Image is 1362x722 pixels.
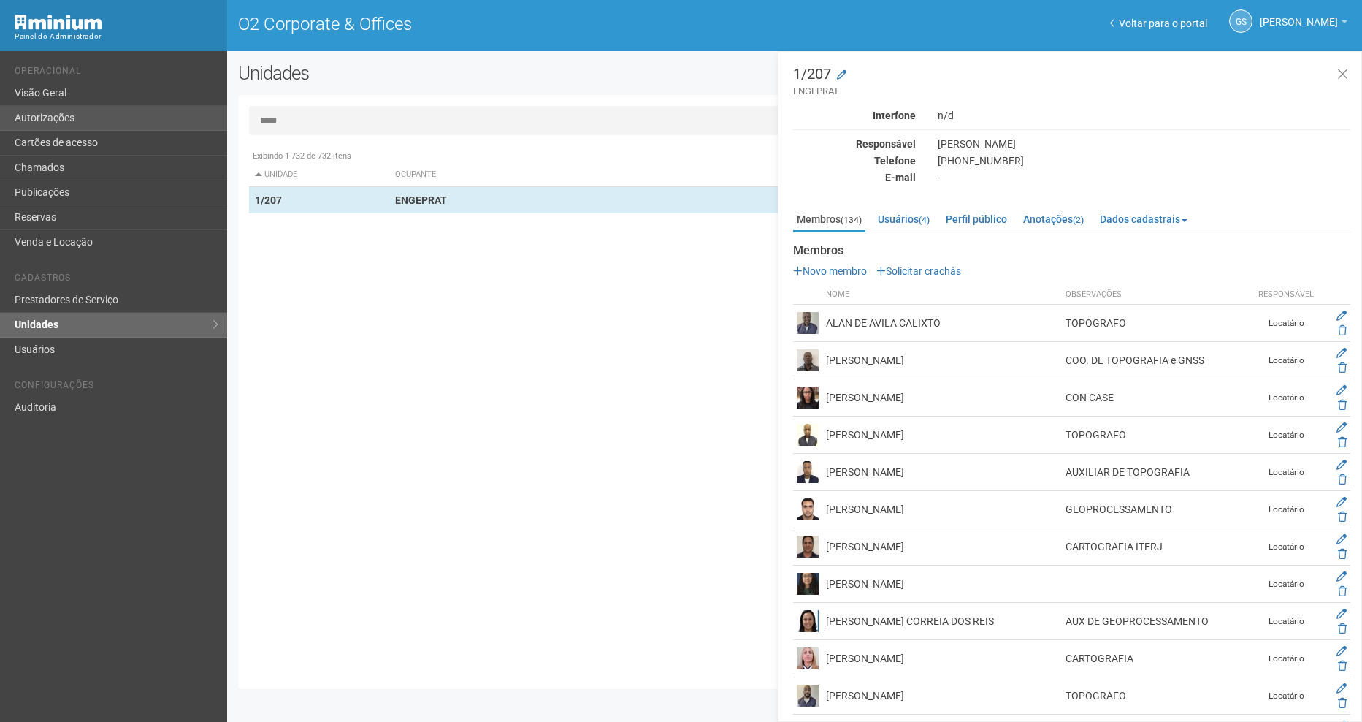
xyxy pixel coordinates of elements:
img: Minium [15,15,102,30]
a: Solicitar crachás [876,265,961,277]
strong: 1/207 [255,194,282,206]
td: AUX DE GEOPROCESSAMENTO [1062,603,1250,640]
div: n/d [927,109,1361,122]
td: [PERSON_NAME] [822,342,1062,379]
div: Telefone [782,154,927,167]
li: Operacional [15,66,216,81]
li: Cadastros [15,273,216,288]
td: CON CASE [1062,379,1250,417]
img: user.png [797,387,819,408]
td: CARTOGRAFIA ITERJ [1062,528,1250,566]
a: Voltar para o portal [1110,18,1207,29]
td: COO. DE TOPOGRAFIA e GNSS [1062,342,1250,379]
th: Observações [1062,285,1250,305]
small: (134) [841,215,862,225]
a: Excluir membro [1338,697,1347,709]
a: Editar membro [1336,422,1347,433]
a: Editar membro [1336,384,1347,396]
a: Excluir membro [1338,660,1347,672]
td: AUXILIAR DE TOPOGRAFIA [1062,454,1250,491]
strong: ENGEPRAT [395,194,447,206]
h1: O2 Corporate & Offices [238,15,784,34]
a: Perfil público [942,208,1011,230]
a: Editar membro [1336,310,1347,322]
img: user.png [797,424,819,446]
a: Excluir membro [1338,324,1347,336]
div: [PERSON_NAME] [927,137,1361,151]
td: Locatário [1250,491,1323,528]
td: [PERSON_NAME] [822,640,1062,677]
a: Editar membro [1336,533,1347,545]
a: Excluir membro [1338,548,1347,560]
a: Dados cadastrais [1096,208,1191,230]
div: Responsável [782,137,927,151]
a: Excluir membro [1338,436,1347,448]
img: user.png [797,573,819,595]
td: Locatário [1250,417,1323,454]
img: user.png [797,536,819,558]
small: (2) [1073,215,1084,225]
a: Excluir membro [1338,585,1347,597]
h3: 1/207 [793,66,1350,98]
td: [PERSON_NAME] [822,566,1062,603]
a: [PERSON_NAME] [1260,18,1347,30]
td: Locatário [1250,305,1323,342]
img: user.png [797,498,819,520]
a: Editar membro [1336,459,1347,471]
td: [PERSON_NAME] [822,528,1062,566]
a: Excluir membro [1338,623,1347,634]
td: TOPOGRAFO [1062,677,1250,715]
td: GEOPROCESSAMENTO [1062,491,1250,528]
a: Modificar a unidade [837,68,846,83]
a: Novo membro [793,265,867,277]
td: [PERSON_NAME] CORREIA DOS REIS [822,603,1062,640]
th: Responsável [1250,285,1323,305]
span: Gabriela Souza [1260,2,1338,28]
div: Interfone [782,109,927,122]
a: Usuários(4) [874,208,933,230]
th: Unidade: activate to sort column descending [249,163,389,187]
td: Locatário [1250,528,1323,566]
h2: Unidades [238,62,689,84]
div: E-mail [782,171,927,184]
td: ALAN DE AVILA CALIXTO [822,305,1062,342]
td: [PERSON_NAME] [822,491,1062,528]
td: [PERSON_NAME] [822,417,1062,454]
small: ENGEPRAT [793,85,1350,98]
th: Ocupante: activate to sort column ascending [389,163,871,187]
div: Painel do Administrador [15,30,216,43]
a: Editar membro [1336,608,1347,620]
a: Excluir membro [1338,511,1347,522]
a: Editar membro [1336,496,1347,508]
th: Nome [822,285,1062,305]
li: Configurações [15,380,216,395]
td: Locatário [1250,677,1323,715]
a: Excluir membro [1338,474,1347,485]
a: Excluir membro [1338,362,1347,373]
img: user.png [797,610,819,632]
div: Exibindo 1-732 de 732 itens [249,150,1340,163]
td: Locatário [1250,454,1323,491]
img: user.png [797,647,819,669]
td: [PERSON_NAME] [822,677,1062,715]
a: Membros(134) [793,208,865,232]
strong: Membros [793,244,1350,257]
div: - [927,171,1361,184]
a: Anotações(2) [1019,208,1087,230]
td: TOPOGRAFO [1062,417,1250,454]
td: Locatário [1250,379,1323,417]
td: Locatário [1250,603,1323,640]
a: Editar membro [1336,645,1347,657]
td: Locatário [1250,640,1323,677]
small: (4) [919,215,930,225]
a: Editar membro [1336,347,1347,359]
td: Locatário [1250,342,1323,379]
td: [PERSON_NAME] [822,379,1062,417]
td: Locatário [1250,566,1323,603]
div: [PHONE_NUMBER] [927,154,1361,167]
td: CARTOGRAFIA [1062,640,1250,677]
td: [PERSON_NAME] [822,454,1062,491]
a: GS [1229,9,1252,33]
img: user.png [797,461,819,483]
td: TOPOGRAFO [1062,305,1250,342]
